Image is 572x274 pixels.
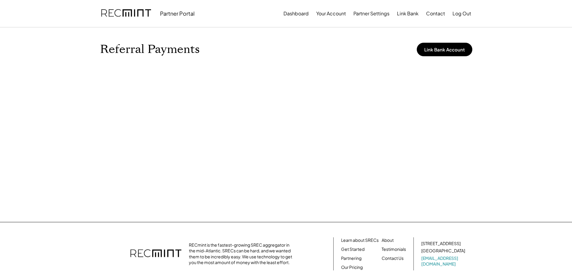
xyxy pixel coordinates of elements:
button: Link Bank Account [417,43,472,56]
h1: Referral Payments [100,42,200,57]
div: Partner Portal [160,10,195,17]
button: Contact [426,8,445,20]
a: Partnering [341,255,362,261]
div: [STREET_ADDRESS] [421,241,461,247]
div: RECmint is the fastest-growing SREC aggregator in the mid-Atlantic. SRECs can be hard, and we wan... [189,242,295,266]
button: Partner Settings [353,8,389,20]
a: Learn about SRECs [341,237,379,243]
a: [EMAIL_ADDRESS][DOMAIN_NAME] [421,255,466,267]
a: Testimonials [382,246,406,252]
button: Dashboard [283,8,309,20]
a: Our Pricing [341,264,363,270]
img: recmint-logotype%403x.png [130,243,181,264]
img: recmint-logotype%403x.png [101,3,151,24]
button: Log Out [452,8,471,20]
a: Get Started [341,246,365,252]
button: Link Bank [397,8,419,20]
a: Contact Us [382,255,404,261]
a: About [382,237,394,243]
button: Your Account [316,8,346,20]
div: [GEOGRAPHIC_DATA] [421,248,465,254]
